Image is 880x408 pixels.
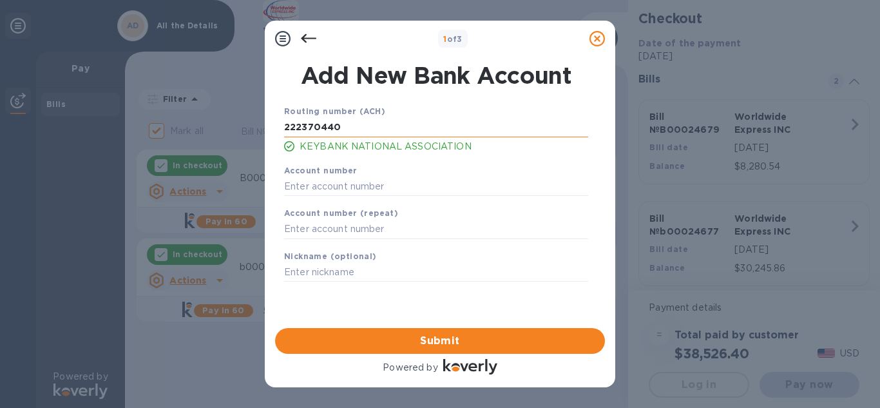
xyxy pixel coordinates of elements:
p: KEYBANK NATIONAL ASSOCIATION [300,140,588,153]
b: of 3 [443,34,463,44]
input: Enter account number [284,177,588,196]
span: 1 [443,34,446,44]
button: Submit [275,328,605,354]
input: Enter routing number [284,118,588,137]
b: Account number [284,166,358,175]
input: Enter account number [284,220,588,239]
input: Enter nickname [284,263,588,282]
img: Logo [443,359,497,374]
p: Powered by [383,361,437,374]
b: Account number (repeat) [284,208,398,218]
h1: Add New Bank Account [276,62,596,89]
b: Routing number (ACH) [284,106,385,116]
span: Submit [285,333,595,349]
b: Nickname (optional) [284,251,377,261]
